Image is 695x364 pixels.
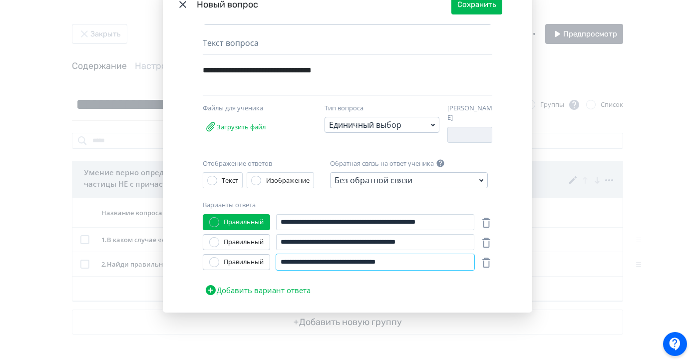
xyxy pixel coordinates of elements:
[203,37,492,54] div: Текст вопроса
[222,176,238,186] div: Текст
[203,200,256,210] label: Варианты ответа
[224,257,264,267] div: Правильный
[335,174,412,186] div: Без обратной связи
[203,159,272,169] label: Отображение ответов
[325,103,363,113] label: Тип вопроса
[203,280,313,300] button: Добавить вариант ответа
[447,103,492,123] label: [PERSON_NAME]
[224,217,264,227] div: Правильный
[224,237,264,247] div: Правильный
[266,176,310,186] div: Изображение
[329,119,401,131] div: Единичный выбор
[330,159,434,169] label: Обратная связь на ответ ученика
[203,103,308,113] div: Файлы для ученика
